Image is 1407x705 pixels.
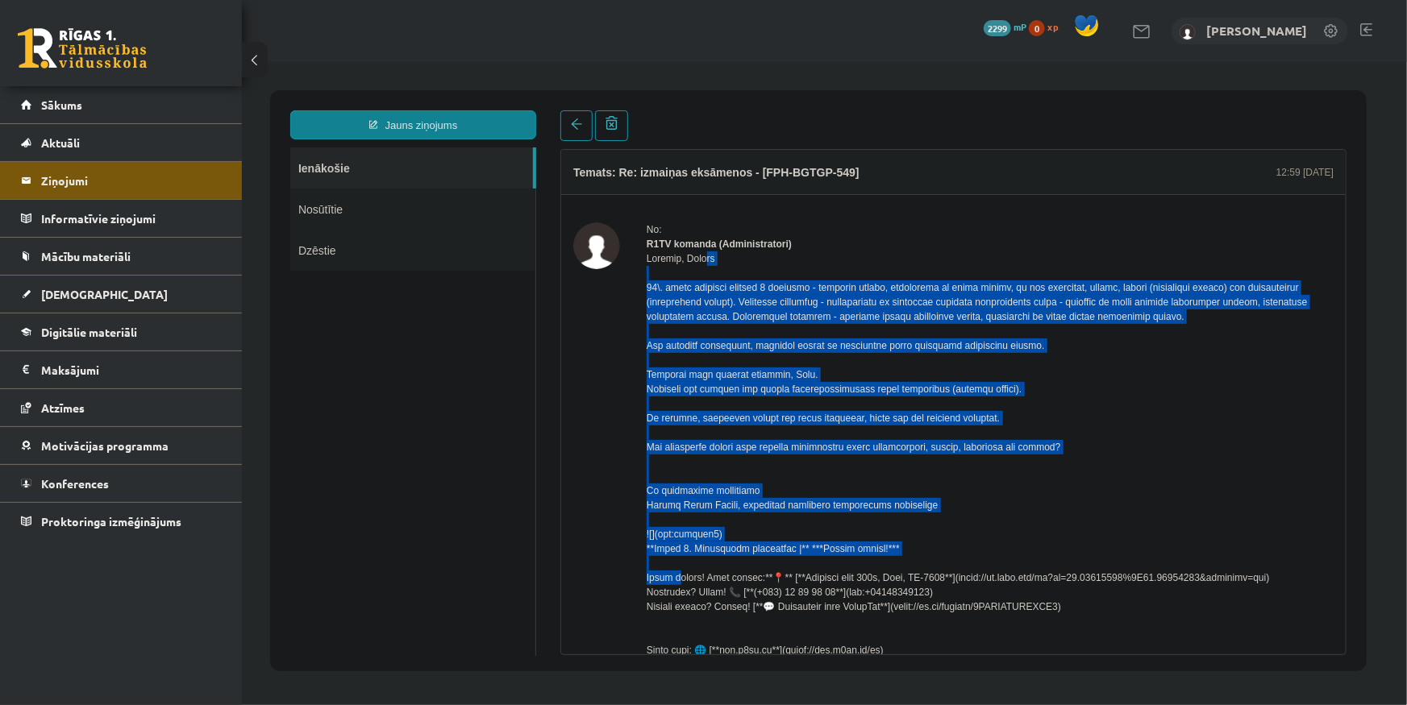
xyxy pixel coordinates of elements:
[21,124,222,161] a: Aktuāli
[1047,20,1058,33] span: xp
[41,162,222,199] legend: Ziņojumi
[1014,20,1026,33] span: mP
[21,389,222,426] a: Atzīmes
[21,465,222,502] a: Konferences
[1206,23,1307,39] a: [PERSON_NAME]
[41,287,168,301] span: [DEMOGRAPHIC_DATA]
[48,48,294,77] a: Jauns ziņojums
[21,276,222,313] a: [DEMOGRAPHIC_DATA]
[21,162,222,199] a: Ziņojumi
[21,503,222,540] a: Proktoringa izmēģinājums
[18,28,147,68] a: Rīgas 1. Tālmācības vidusskola
[21,238,222,275] a: Mācību materiāli
[331,104,618,117] h4: Temats: Re: izmaiņas eksāmenos - [FPH-BGTGP-549]
[21,427,222,464] a: Motivācijas programma
[405,176,550,188] strong: R1TV komanda (Administratori)
[21,351,222,388] a: Maksājumi
[1029,20,1045,36] span: 0
[41,135,80,150] span: Aktuāli
[41,400,85,415] span: Atzīmes
[41,351,222,388] legend: Maksājumi
[21,86,222,123] a: Sākums
[48,168,293,209] a: Dzēstie
[41,249,131,263] span: Mācību materiāli
[405,160,1092,175] div: No:
[1034,103,1092,118] div: 12:59 [DATE]
[1029,20,1066,33] a: 0 xp
[48,126,293,168] a: Nosūtītie
[41,200,222,237] legend: Informatīvie ziņojumi
[331,160,378,207] img: R1TV komanda
[41,476,109,491] span: Konferences
[1180,24,1196,40] img: Matīss Liepiņš
[21,313,222,350] a: Digitālie materiāli
[41,438,169,453] span: Motivācijas programma
[21,200,222,237] a: Informatīvie ziņojumi
[48,85,291,126] a: Ienākošie
[984,20,1011,36] span: 2299
[41,97,82,112] span: Sākums
[984,20,1026,33] a: 2299 mP
[41,514,181,529] span: Proktoringa izmēģinājums
[41,325,137,339] span: Digitālie materiāli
